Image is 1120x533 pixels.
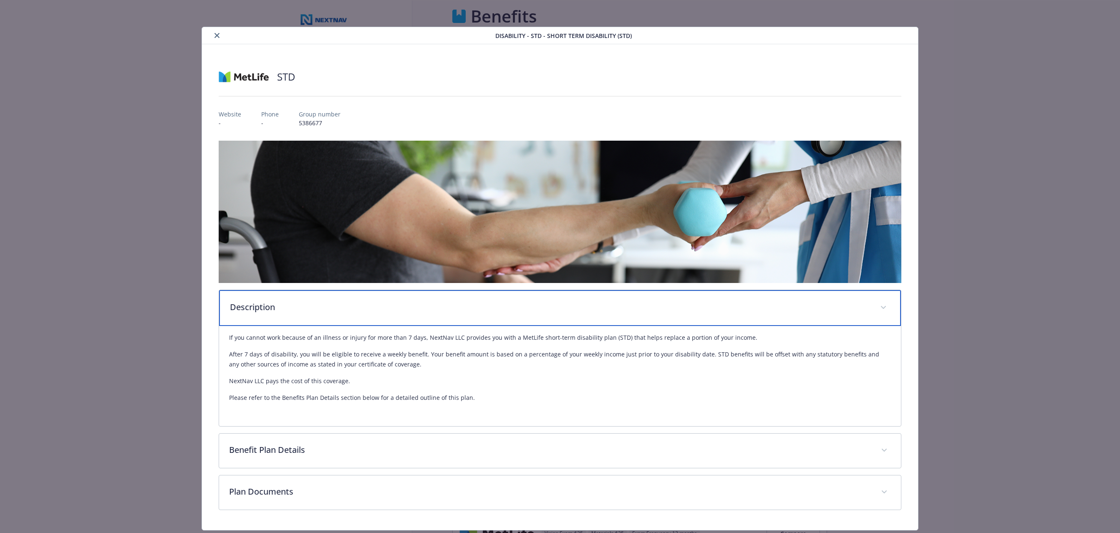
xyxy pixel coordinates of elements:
[495,31,632,40] span: Disability - STD - Short Term Disability (STD)
[229,485,871,498] p: Plan Documents
[230,301,870,313] p: Description
[219,110,241,119] p: Website
[299,119,341,127] p: 5386677
[219,434,901,468] div: Benefit Plan Details
[229,444,871,456] p: Benefit Plan Details
[261,110,279,119] p: Phone
[219,119,241,127] p: -
[219,475,901,510] div: Plan Documents
[112,27,1008,530] div: details for plan Disability - STD - Short Term Disability (STD)
[229,333,891,343] p: If you cannot work because of an illness or injury for more than 7 days, NextNav LLC provides you...
[212,30,222,40] button: close
[219,64,269,89] img: Metlife Inc
[219,326,901,426] div: Description
[299,110,341,119] p: Group number
[229,349,891,369] p: After 7 days of disability, you will be eligible to receive a weekly benefit. Your benefit amount...
[277,70,295,84] h2: STD
[219,290,901,326] div: Description
[229,376,891,386] p: NextNav LLC pays the cost of this coverage.
[261,119,279,127] p: -
[229,393,891,403] p: Please refer to the Benefits Plan Details section below for a detailed outline of this plan.
[219,141,901,283] img: banner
